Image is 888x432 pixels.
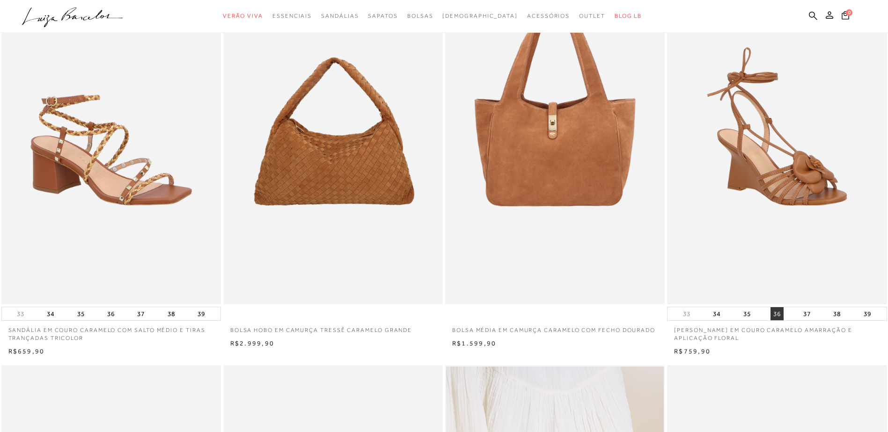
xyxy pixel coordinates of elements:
button: 38 [830,307,844,320]
span: R$1.599,90 [452,339,496,347]
span: Sandálias [321,13,359,19]
span: Acessórios [527,13,570,19]
button: 37 [134,307,147,320]
span: Essenciais [272,13,312,19]
button: 35 [74,307,88,320]
span: R$759,90 [674,347,711,355]
button: 39 [195,307,208,320]
a: [PERSON_NAME] EM COURO CARAMELO AMARRAÇÃO E APLICAÇÃO FLORAL [667,321,887,342]
a: BOLSA MÉDIA EM CAMURÇA CARAMELO COM FECHO DOURADO [445,321,665,334]
span: Sapatos [368,13,397,19]
a: BOLSA HOBO EM CAMURÇA TRESSÊ CARAMELO GRANDE [223,321,443,334]
span: [DEMOGRAPHIC_DATA] [442,13,518,19]
button: 0 [839,10,852,23]
button: 36 [104,307,117,320]
button: 36 [771,307,784,320]
a: categoryNavScreenReaderText [579,7,605,25]
button: 38 [165,307,178,320]
a: categoryNavScreenReaderText [527,7,570,25]
span: Bolsas [407,13,433,19]
button: 34 [44,307,57,320]
span: R$2.999,90 [230,339,274,347]
span: R$659,90 [8,347,45,355]
button: 37 [800,307,814,320]
button: 34 [710,307,723,320]
a: categoryNavScreenReaderText [321,7,359,25]
button: 35 [741,307,754,320]
a: categoryNavScreenReaderText [223,7,263,25]
span: BLOG LB [615,13,642,19]
span: Verão Viva [223,13,263,19]
a: BLOG LB [615,7,642,25]
span: Outlet [579,13,605,19]
button: 39 [861,307,874,320]
span: 0 [846,9,852,16]
button: 33 [680,310,693,318]
a: categoryNavScreenReaderText [368,7,397,25]
a: noSubCategoriesText [442,7,518,25]
a: categoryNavScreenReaderText [407,7,433,25]
a: SANDÁLIA EM COURO CARAMELO COM SALTO MÉDIO E TIRAS TRANÇADAS TRICOLOR [1,321,221,342]
a: categoryNavScreenReaderText [272,7,312,25]
button: 33 [14,310,27,318]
